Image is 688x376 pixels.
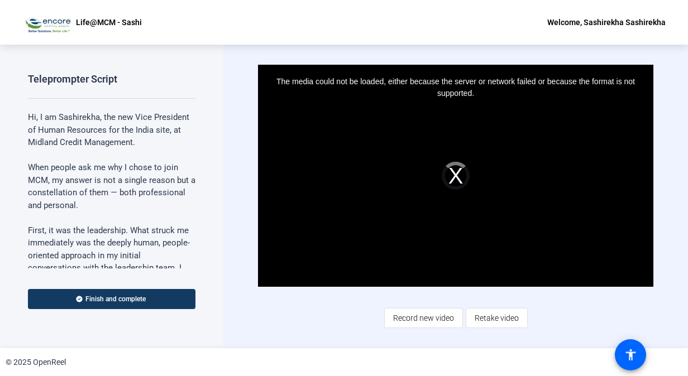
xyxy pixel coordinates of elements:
[28,111,195,149] p: Hi, I am Sashirekha, the new Vice President of Human Resources for the India site, at Midland Cre...
[76,16,142,29] p: Life@MCM - Sashi
[258,65,653,287] div: The media could not be loaded, either because the server or network failed or because the format ...
[22,11,70,33] img: OpenReel logo
[28,224,195,325] p: First, it was the leadership. What struck me immediately was the deeply human, people-oriented ap...
[85,295,146,303] span: Finish and complete
[28,73,117,86] div: Teleprompter Script
[393,307,454,329] span: Record new video
[547,16,666,29] div: Welcome, Sashirekha Sashirekha
[624,348,637,361] mat-icon: accessibility
[28,161,195,211] p: When people ask me why I chose to join MCM, my answer is not a single reason but a constellation ...
[258,65,653,287] div: Video Player
[28,289,195,309] button: Finish and complete
[258,65,653,287] div: Modal Window
[615,339,646,370] a: accessibility
[384,308,463,328] button: Record new video
[6,356,66,368] div: © 2025 OpenReel
[475,307,519,329] span: Retake video
[466,308,528,328] button: Retake video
